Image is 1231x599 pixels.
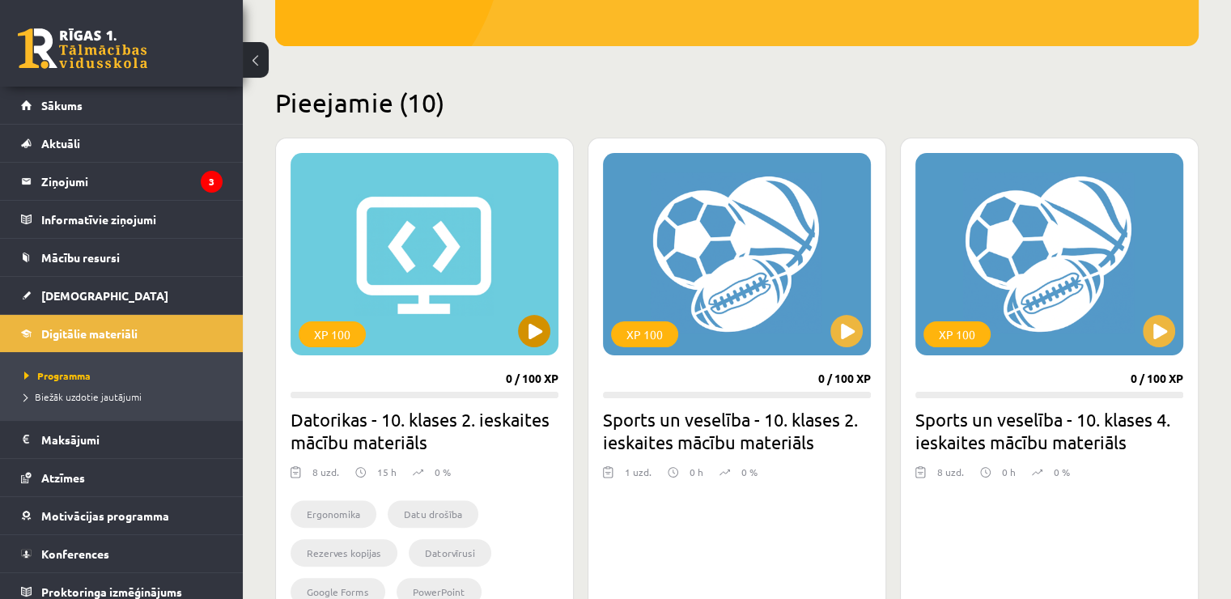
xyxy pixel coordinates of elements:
[21,125,223,162] a: Aktuāli
[21,459,223,496] a: Atzīmes
[377,465,397,479] p: 15 h
[603,408,871,453] h2: Sports un veselība - 10. klases 2. ieskaites mācību materiāls
[41,421,223,458] legend: Maksājumi
[41,98,83,113] span: Sākums
[41,201,223,238] legend: Informatīvie ziņojumi
[41,288,168,303] span: [DEMOGRAPHIC_DATA]
[21,201,223,238] a: Informatīvie ziņojumi
[21,535,223,572] a: Konferences
[41,584,182,599] span: Proktoringa izmēģinājums
[409,539,491,567] li: Datorvīrusi
[611,321,678,347] div: XP 100
[690,465,703,479] p: 0 h
[24,390,142,403] span: Biežāk uzdotie jautājumi
[41,250,120,265] span: Mācību resursi
[299,321,366,347] div: XP 100
[21,87,223,124] a: Sākums
[21,497,223,534] a: Motivācijas programma
[41,136,80,151] span: Aktuāli
[388,500,478,528] li: Datu drošība
[291,500,376,528] li: Ergonomika
[41,326,138,341] span: Digitālie materiāli
[41,470,85,485] span: Atzīmes
[201,171,223,193] i: 3
[937,465,964,489] div: 8 uzd.
[741,465,758,479] p: 0 %
[1054,465,1070,479] p: 0 %
[625,465,652,489] div: 1 uzd.
[24,389,227,404] a: Biežāk uzdotie jautājumi
[24,369,91,382] span: Programma
[291,408,558,453] h2: Datorikas - 10. klases 2. ieskaites mācību materiāls
[24,368,227,383] a: Programma
[435,465,451,479] p: 0 %
[915,408,1183,453] h2: Sports un veselība - 10. klases 4. ieskaites mācību materiāls
[41,163,223,200] legend: Ziņojumi
[21,239,223,276] a: Mācību resursi
[312,465,339,489] div: 8 uzd.
[21,315,223,352] a: Digitālie materiāli
[41,508,169,523] span: Motivācijas programma
[21,421,223,458] a: Maksājumi
[21,163,223,200] a: Ziņojumi3
[1002,465,1016,479] p: 0 h
[21,277,223,314] a: [DEMOGRAPHIC_DATA]
[275,87,1199,118] h2: Pieejamie (10)
[18,28,147,69] a: Rīgas 1. Tālmācības vidusskola
[41,546,109,561] span: Konferences
[291,539,397,567] li: Rezerves kopijas
[923,321,991,347] div: XP 100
